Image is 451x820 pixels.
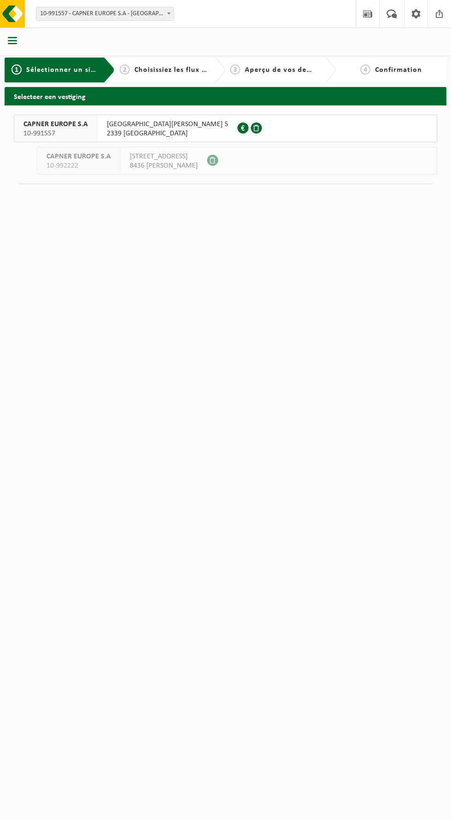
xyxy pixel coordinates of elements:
[107,120,228,129] span: [GEOGRAPHIC_DATA][PERSON_NAME] 5
[245,66,334,74] span: Aperçu de vos demandes
[120,64,130,75] span: 2
[14,115,437,142] button: CAPNER EUROPE S.A 10-991557 [GEOGRAPHIC_DATA][PERSON_NAME] 52339 [GEOGRAPHIC_DATA]
[23,120,88,129] span: CAPNER EUROPE S.A
[12,64,22,75] span: 1
[26,66,109,74] span: Sélectionner un site ici
[46,152,111,161] span: CAPNER EUROPE S.A
[107,129,228,138] span: 2339 [GEOGRAPHIC_DATA]
[46,161,111,170] span: 10-992222
[360,64,370,75] span: 4
[130,152,198,161] span: [STREET_ADDRESS]
[36,7,174,21] span: 10-991557 - CAPNER EUROPE S.A - LUXEMBOURG
[36,7,173,20] span: 10-991557 - CAPNER EUROPE S.A - LUXEMBOURG
[230,64,240,75] span: 3
[134,66,288,74] span: Choisissiez les flux de déchets et récipients
[23,129,88,138] span: 10-991557
[375,66,422,74] span: Confirmation
[5,87,446,105] h2: Selecteer een vestiging
[130,161,198,170] span: 8436 [PERSON_NAME]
